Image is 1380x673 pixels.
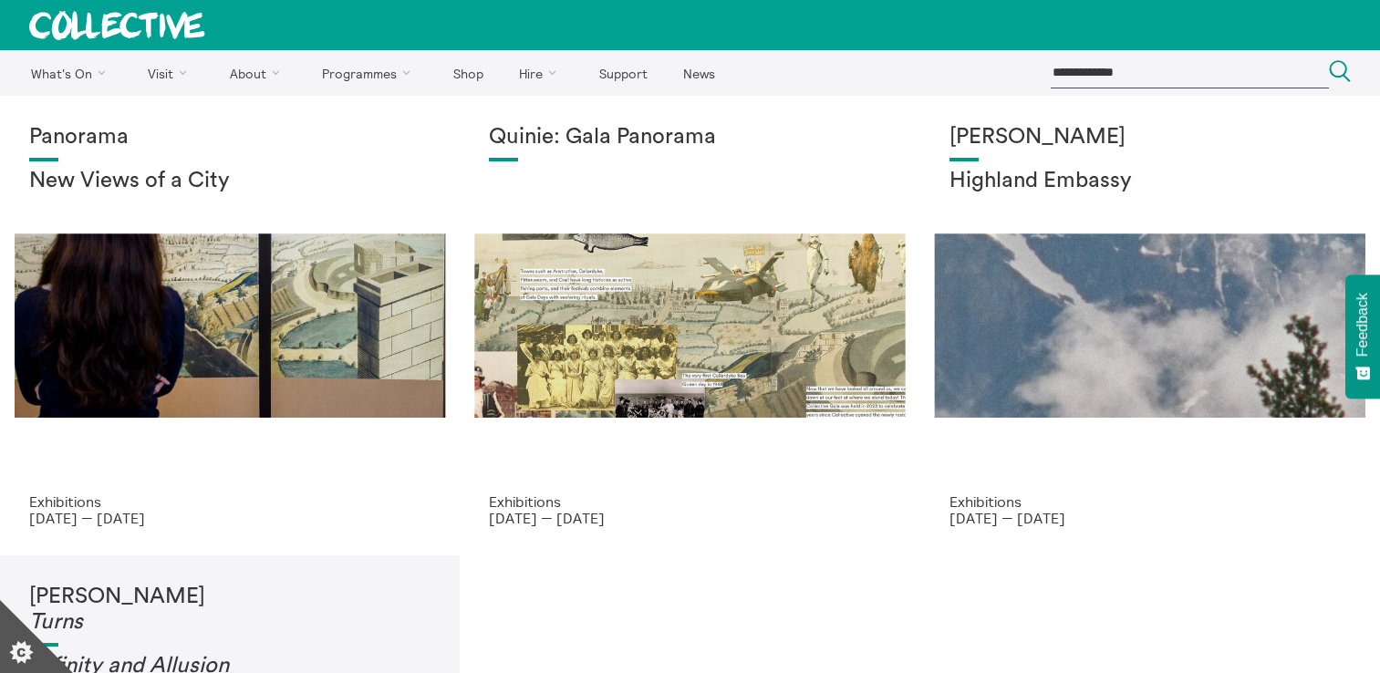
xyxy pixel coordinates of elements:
[503,50,580,96] a: Hire
[29,125,431,150] h1: Panorama
[949,169,1351,194] h2: Highland Embassy
[920,96,1380,555] a: Solar wheels 17 [PERSON_NAME] Highland Embassy Exhibitions [DATE] — [DATE]
[583,50,663,96] a: Support
[29,169,431,194] h2: New Views of a City
[437,50,499,96] a: Shop
[489,125,890,150] h1: Quinie: Gala Panorama
[29,493,431,510] p: Exhibitions
[1345,274,1380,399] button: Feedback - Show survey
[489,493,890,510] p: Exhibitions
[213,50,303,96] a: About
[949,510,1351,526] p: [DATE] — [DATE]
[489,510,890,526] p: [DATE] — [DATE]
[132,50,211,96] a: Visit
[949,493,1351,510] p: Exhibitions
[29,585,431,635] h1: [PERSON_NAME]
[667,50,731,96] a: News
[949,125,1351,150] h1: [PERSON_NAME]
[29,510,431,526] p: [DATE] — [DATE]
[1354,293,1371,357] span: Feedback
[306,50,434,96] a: Programmes
[15,50,129,96] a: What's On
[460,96,919,555] a: Josie Vallely Quinie: Gala Panorama Exhibitions [DATE] — [DATE]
